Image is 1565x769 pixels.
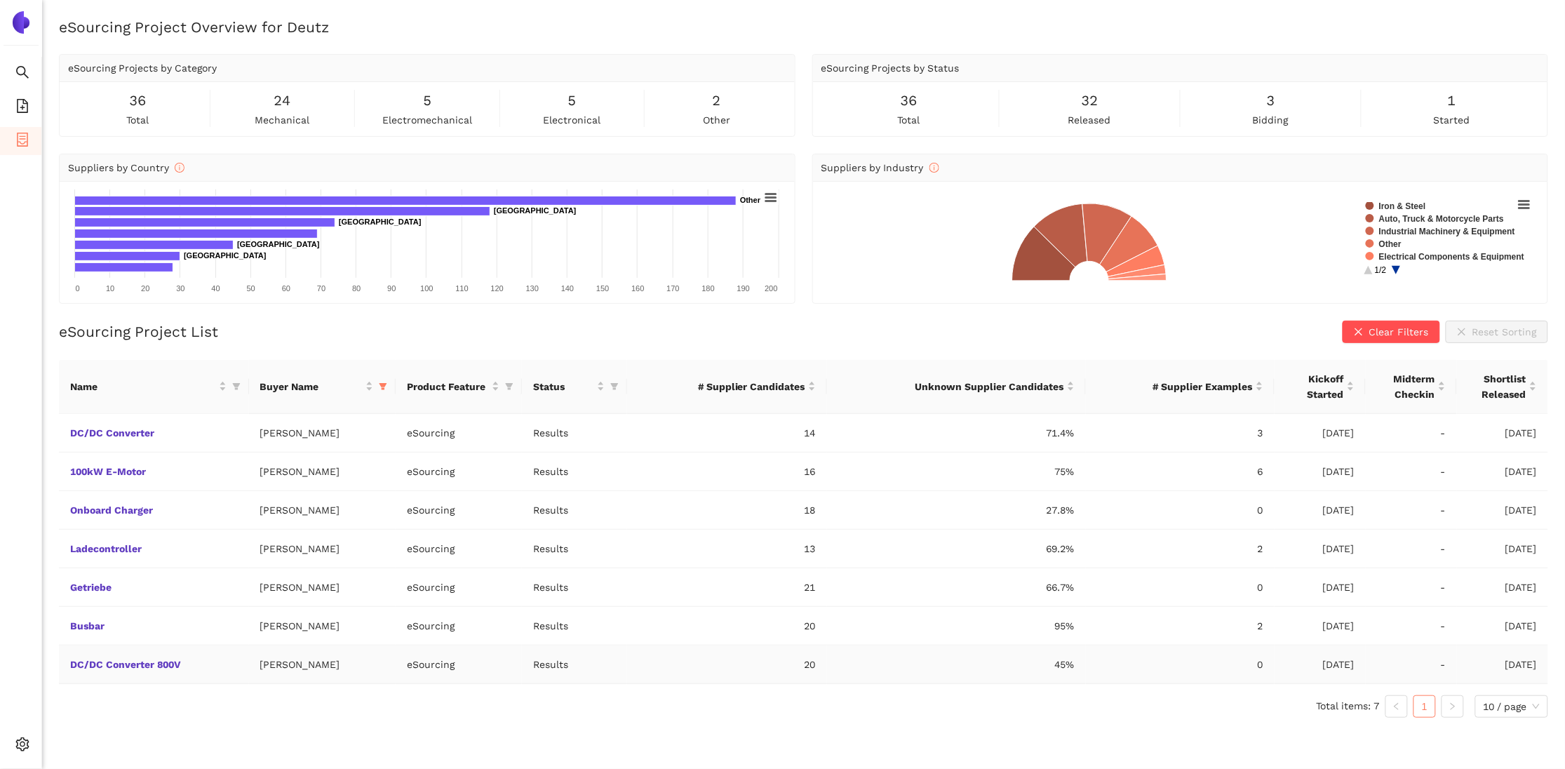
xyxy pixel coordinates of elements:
td: eSourcing [396,414,522,453]
span: filter [232,382,241,391]
text: 1/2 [1375,265,1387,275]
td: 16 [627,453,827,491]
text: [GEOGRAPHIC_DATA] [184,251,267,260]
span: other [703,112,730,128]
text: 70 [317,284,325,293]
td: 2 [1086,530,1275,568]
h2: eSourcing Project List [59,321,218,342]
td: eSourcing [396,491,522,530]
th: this column's title is Midterm Checkin,this column is sortable [1366,360,1457,414]
td: 20 [627,607,827,646]
td: [PERSON_NAME] [249,530,396,568]
td: 20 [627,646,827,684]
span: container [15,128,29,156]
td: [PERSON_NAME] [249,453,396,491]
td: Results [522,530,627,568]
span: 1 [1447,90,1456,112]
td: - [1366,607,1457,646]
td: eSourcing [396,646,522,684]
td: [DATE] [1275,414,1366,453]
text: 40 [211,284,220,293]
th: this column's title is # Supplier Examples,this column is sortable [1086,360,1275,414]
li: Next Page [1442,695,1464,718]
td: [DATE] [1457,453,1548,491]
td: - [1366,491,1457,530]
td: [PERSON_NAME] [249,414,396,453]
td: 2 [1086,607,1275,646]
text: 160 [631,284,644,293]
span: electromechanical [382,112,472,128]
text: 100 [420,284,433,293]
text: [GEOGRAPHIC_DATA] [339,218,422,226]
td: 14 [627,414,827,453]
td: [DATE] [1275,491,1366,530]
text: 60 [282,284,290,293]
span: electronical [543,112,600,128]
span: Unknown Supplier Candidates [838,379,1064,394]
span: 32 [1081,90,1098,112]
td: 66.7% [827,568,1086,607]
td: Results [522,568,627,607]
td: - [1366,646,1457,684]
span: 36 [900,90,917,112]
td: Results [522,607,627,646]
text: 110 [455,284,468,293]
span: released [1068,112,1111,128]
span: bidding [1253,112,1289,128]
span: 5 [423,90,431,112]
td: [PERSON_NAME] [249,646,396,684]
td: [DATE] [1457,491,1548,530]
span: filter [379,382,387,391]
button: closeReset Sorting [1446,321,1548,343]
li: Previous Page [1385,695,1408,718]
span: info-circle [175,163,184,173]
span: Product Feature [407,379,489,394]
span: Kickoff Started [1286,371,1344,402]
text: 90 [387,284,396,293]
text: 130 [526,284,539,293]
span: Suppliers by Industry [821,162,939,173]
span: filter [505,382,513,391]
img: Logo [10,11,32,34]
span: close [1354,327,1364,338]
text: [GEOGRAPHIC_DATA] [494,206,577,215]
td: Results [522,646,627,684]
li: 1 [1413,695,1436,718]
td: 18 [627,491,827,530]
span: left [1392,702,1401,711]
td: 6 [1086,453,1275,491]
span: filter [376,376,390,397]
td: [DATE] [1275,646,1366,684]
td: [DATE] [1275,530,1366,568]
th: this column's title is Unknown Supplier Candidates,this column is sortable [827,360,1086,414]
td: [DATE] [1275,607,1366,646]
td: - [1366,453,1457,491]
text: 120 [491,284,504,293]
text: Other [740,196,761,204]
button: right [1442,695,1464,718]
li: Total items: 7 [1317,695,1380,718]
div: Page Size [1475,695,1548,718]
th: this column's title is Name,this column is sortable [59,360,249,414]
span: 24 [274,90,290,112]
td: [DATE] [1457,568,1548,607]
td: Results [522,453,627,491]
text: 20 [141,284,149,293]
span: filter [607,376,622,397]
td: [DATE] [1457,530,1548,568]
span: total [126,112,149,128]
td: 21 [627,568,827,607]
td: Results [522,414,627,453]
td: 13 [627,530,827,568]
text: 180 [702,284,715,293]
span: Status [533,379,594,394]
th: this column's title is Product Feature,this column is sortable [396,360,522,414]
button: closeClear Filters [1343,321,1440,343]
span: mechanical [255,112,309,128]
td: [PERSON_NAME] [249,491,396,530]
td: eSourcing [396,530,522,568]
span: Clear Filters [1369,324,1429,340]
a: 1 [1414,696,1435,717]
td: eSourcing [396,568,522,607]
span: file-add [15,94,29,122]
